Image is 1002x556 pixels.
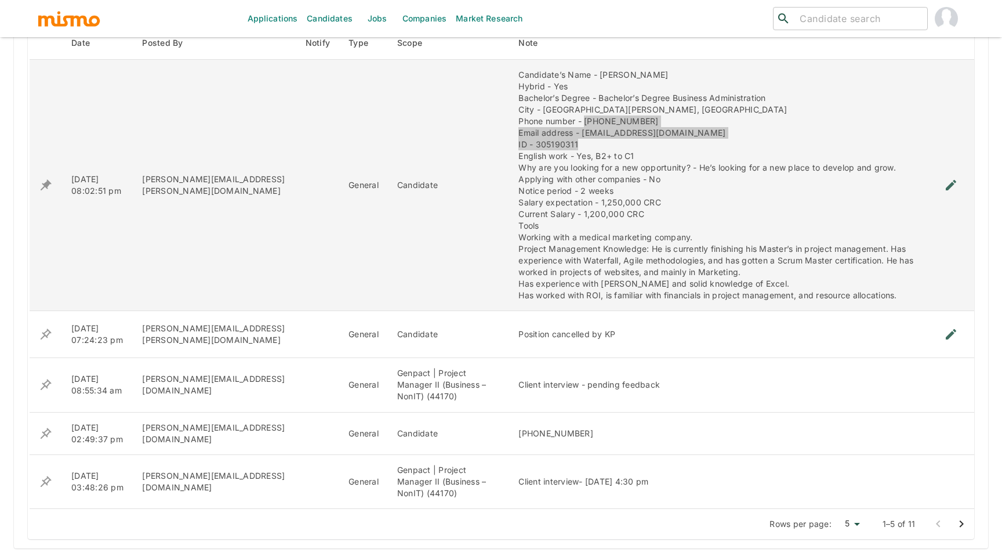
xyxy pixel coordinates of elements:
[133,454,296,508] td: [PERSON_NAME][EMAIL_ADDRESS][DOMAIN_NAME]
[950,512,973,536] button: Go to next page
[518,379,919,391] div: Client interview - pending feedback
[133,412,296,454] td: [PERSON_NAME][EMAIL_ADDRESS][DOMAIN_NAME]
[518,428,919,439] div: [PHONE_NUMBER]
[133,358,296,412] td: [PERSON_NAME][EMAIL_ADDRESS][DOMAIN_NAME]
[795,10,923,27] input: Candidate search
[28,27,974,508] table: enhanced table
[388,60,509,311] td: Candidate
[509,27,928,60] th: Note
[62,358,133,412] td: [DATE] 08:55:34 am
[769,518,832,530] p: Rows per page:
[339,311,388,358] td: General
[518,69,919,301] div: Candidate’s Name - [PERSON_NAME] Hybrid - Yes Bachelor’s Degree - Bachelor’s Degree Business Admi...
[62,454,133,508] td: [DATE] 03:48:26 pm
[836,515,864,532] div: 5
[133,27,296,60] th: Posted By
[62,27,133,60] th: Date
[883,518,915,530] p: 1–5 of 11
[339,454,388,508] td: General
[935,7,958,30] img: Paola Pacheco
[388,412,509,454] td: Candidate
[388,311,509,358] td: Candidate
[62,60,133,311] td: [DATE] 08:02:51 pm
[388,27,509,60] th: Scope
[339,60,388,311] td: General
[133,60,296,311] td: [PERSON_NAME][EMAIL_ADDRESS][PERSON_NAME][DOMAIN_NAME]
[339,27,388,60] th: Type
[339,358,388,412] td: General
[37,10,101,27] img: logo
[518,476,919,488] div: Client interview- [DATE] 4:30 pm
[388,454,509,508] td: Genpact | Project Manager II (Business – NonIT) (44170)
[62,311,133,358] td: [DATE] 07:24:23 pm
[339,412,388,454] td: General
[133,311,296,358] td: [PERSON_NAME][EMAIL_ADDRESS][PERSON_NAME][DOMAIN_NAME]
[518,328,919,340] div: Position cancelled by KP
[62,412,133,454] td: [DATE] 02:49:37 pm
[388,358,509,412] td: Genpact | Project Manager II (Business – NonIT) (44170)
[296,27,340,60] th: Notify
